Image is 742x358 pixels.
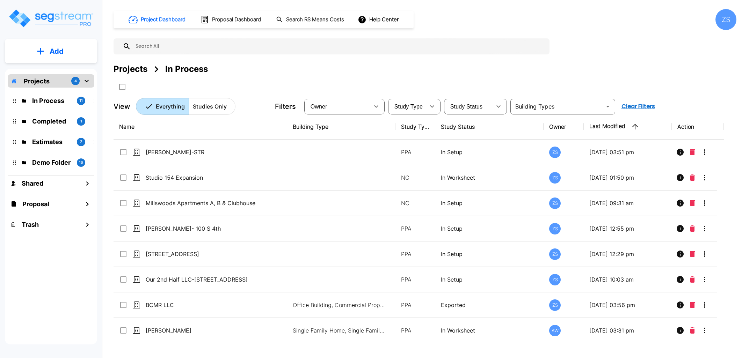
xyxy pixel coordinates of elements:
[687,247,698,261] button: Delete
[165,63,208,75] div: In Process
[126,12,189,27] button: Project Dashboard
[589,326,666,335] p: [DATE] 03:31 pm
[589,224,666,233] p: [DATE] 12:55 pm
[22,199,49,209] h1: Proposal
[273,13,348,27] button: Search RS Means Costs
[50,46,64,57] p: Add
[715,9,736,30] div: ZS
[5,41,97,61] button: Add
[441,224,538,233] p: In Setup
[589,275,666,284] p: [DATE] 10:03 am
[441,301,538,309] p: Exported
[673,171,687,185] button: Info
[673,298,687,312] button: Info
[193,102,227,111] p: Studies Only
[401,250,430,258] p: PPA
[549,299,561,311] div: ZS
[115,80,129,94] button: SelectAll
[698,171,712,185] button: More-Options
[584,114,672,140] th: Last Modified
[356,13,401,26] button: Help Center
[549,223,561,234] div: ZS
[24,76,50,86] p: Projects
[687,145,698,159] button: Delete
[549,325,561,336] div: AW
[698,145,712,159] button: More-Options
[146,250,262,258] p: [STREET_ADDRESS]
[687,298,698,312] button: Delete
[79,159,83,165] p: 16
[441,199,538,207] p: In Setup
[544,114,584,140] th: Owner
[22,220,39,229] h1: Trash
[450,104,483,110] span: Study Status
[441,326,538,335] p: In Worksheet
[146,173,262,182] p: Studio 154 Expansion
[673,145,687,159] button: Info
[441,173,538,182] p: In Worksheet
[22,179,43,188] h1: Shared
[146,148,262,156] p: [PERSON_NAME]-STR
[401,173,430,182] p: NC
[549,197,561,209] div: ZS
[114,101,130,112] p: View
[441,275,538,284] p: In Setup
[549,147,561,158] div: ZS
[589,250,666,258] p: [DATE] 12:29 pm
[673,222,687,236] button: Info
[80,118,82,124] p: 1
[603,102,613,111] button: Open
[306,97,369,116] div: Select
[673,323,687,337] button: Info
[589,301,666,309] p: [DATE] 03:56 pm
[687,222,698,236] button: Delete
[32,137,71,147] p: Estimates
[114,114,287,140] th: Name
[156,102,185,111] p: Everything
[549,172,561,184] div: ZS
[401,148,430,156] p: PPA
[589,199,666,207] p: [DATE] 09:31 am
[390,97,425,116] div: Select
[401,326,430,335] p: PPA
[395,114,436,140] th: Study Type
[549,274,561,285] div: ZS
[32,158,71,167] p: Demo Folder
[8,8,94,28] img: Logo
[136,98,189,115] button: Everything
[401,301,430,309] p: PPA
[146,224,262,233] p: [PERSON_NAME]- 100 S 4th
[673,196,687,210] button: Info
[673,247,687,261] button: Info
[698,222,712,236] button: More-Options
[293,326,387,335] p: Single Family Home, Single Family Home Site
[441,148,538,156] p: In Setup
[698,323,712,337] button: More-Options
[311,104,327,110] span: Owner
[687,196,698,210] button: Delete
[549,248,561,260] div: ZS
[131,38,546,54] input: Search All
[80,139,82,145] p: 2
[445,97,492,116] div: Select
[79,98,83,104] p: 11
[146,301,262,309] p: BCMR LLC
[32,117,71,126] p: Completed
[435,114,544,140] th: Study Status
[512,102,602,111] input: Building Types
[673,273,687,286] button: Info
[275,101,296,112] p: Filters
[114,63,147,75] div: Projects
[212,16,261,24] h1: Proposal Dashboard
[146,326,262,335] p: [PERSON_NAME]
[687,273,698,286] button: Delete
[687,323,698,337] button: Delete
[687,171,698,185] button: Delete
[698,273,712,286] button: More-Options
[698,247,712,261] button: More-Options
[589,173,666,182] p: [DATE] 01:50 pm
[146,199,262,207] p: Millswoods Apartments A, B & Clubhouse
[401,224,430,233] p: PPA
[74,78,77,84] p: 4
[32,96,71,105] p: In Process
